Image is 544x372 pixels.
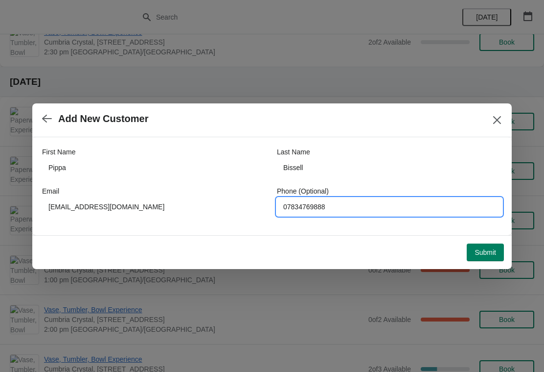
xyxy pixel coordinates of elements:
[42,159,267,176] input: John
[42,186,59,196] label: Email
[467,244,504,261] button: Submit
[277,147,310,157] label: Last Name
[475,248,496,256] span: Submit
[277,198,502,216] input: Enter your phone number
[488,111,506,129] button: Close
[42,147,75,157] label: First Name
[277,159,502,176] input: Smith
[277,186,329,196] label: Phone (Optional)
[58,113,148,124] h2: Add New Customer
[42,198,267,216] input: Enter your email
